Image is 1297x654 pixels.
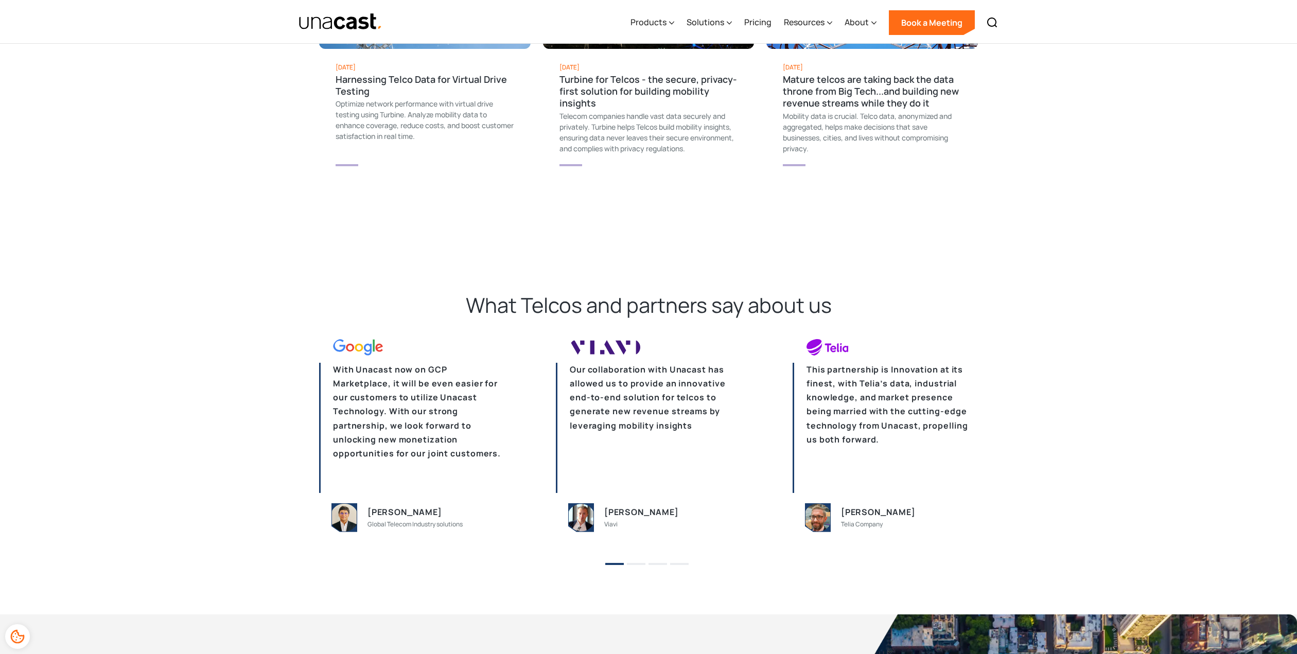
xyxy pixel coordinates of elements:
[41,292,1256,319] h2: What Telcos and partners say about us
[559,111,738,154] div: Telecom companies handle vast data securely and privately. Turbine helps Telcos build mobility in...
[889,10,975,35] a: Book a Meeting
[783,61,961,74] div: [DATE]
[648,563,667,565] button: 3 of 2
[630,16,667,28] div: Products
[5,624,30,649] div: Cookie Preferences
[845,2,877,44] div: About
[605,563,624,565] button: 1 of 2
[336,61,514,74] div: [DATE]
[299,13,382,31] img: Unacast text logo
[687,16,724,28] div: Solutions
[670,563,689,565] button: 4 of 2
[784,16,825,28] div: Resources
[319,363,504,493] p: With Unacast now on GCP Marketplace, it will be even easier for our customers to utilize Unacast ...
[556,363,741,493] p: Our collaboration with Unacast has allowed us to provide an innovative end-to-end solution for te...
[559,61,738,74] div: [DATE]
[807,339,877,356] img: company logo
[569,504,593,532] img: person image
[299,13,382,31] a: home
[841,505,915,519] div: [PERSON_NAME]
[986,16,998,29] img: Search icon
[630,2,674,44] div: Products
[687,2,732,44] div: Solutions
[783,111,961,154] div: Mobility data is crucial. Telco data, anonymized and aggregated, helps make decisions that save b...
[333,339,404,356] img: company logo
[604,505,678,519] div: [PERSON_NAME]
[367,505,442,519] div: [PERSON_NAME]
[744,2,772,44] a: Pricing
[336,74,514,98] div: Harnessing Telco Data for Virtual Drive Testing
[805,504,830,532] img: person image
[627,563,645,565] button: 2 of 2
[793,363,978,493] p: This partnership is Innovation at its finest, with Telia’s data, industrial knowledge, and market...
[336,98,514,142] div: Optimize network performance with virtual drive testing using Turbine. Analyze mobility data to e...
[604,519,618,529] div: Viavi
[783,74,961,110] div: Mature telcos are taking back the data throne from Big Tech...and building new revenue streams wh...
[845,16,869,28] div: About
[367,519,463,529] div: Global Telecom Industry solutions
[332,504,357,532] img: person image
[570,339,640,356] img: company logo
[841,519,883,529] div: Telia Company
[559,74,738,110] div: Turbine for Telcos - the secure, privacy-first solution for building mobility insights
[784,2,832,44] div: Resources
